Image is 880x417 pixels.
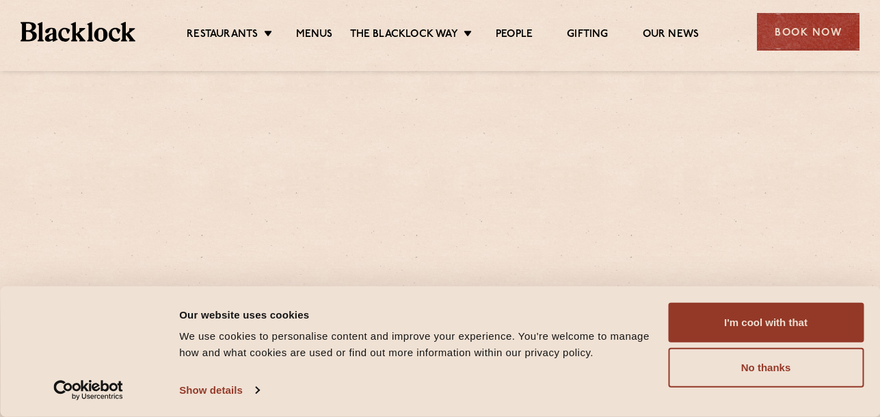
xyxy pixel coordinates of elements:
a: Our News [643,28,699,43]
div: We use cookies to personalise content and improve your experience. You're welcome to manage how a... [179,328,652,361]
a: The Blacklock Way [350,28,458,43]
button: I'm cool with that [668,303,864,342]
a: Gifting [567,28,608,43]
a: Usercentrics Cookiebot - opens in a new window [29,380,148,401]
div: Book Now [757,13,859,51]
a: People [496,28,533,43]
a: Show details [179,380,258,401]
img: BL_Textured_Logo-footer-cropped.svg [21,22,135,41]
a: Restaurants [187,28,258,43]
button: No thanks [668,348,864,388]
a: Menus [296,28,333,43]
div: Our website uses cookies [179,306,652,323]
